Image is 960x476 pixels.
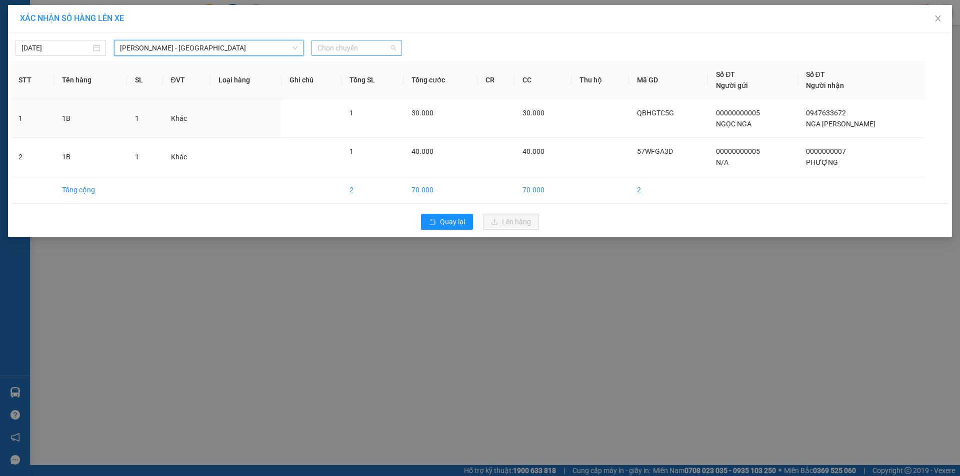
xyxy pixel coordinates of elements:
td: 2 [10,138,54,176]
td: 2 [341,176,403,204]
span: QBHGTC5G [637,109,674,117]
strong: (NHÀ XE [GEOGRAPHIC_DATA]) [43,18,138,25]
span: 30.000 [411,109,433,117]
span: Số ĐT [806,70,825,78]
td: Tổng cộng [54,176,127,204]
td: 70.000 [514,176,571,204]
span: Số 170 [PERSON_NAME], P8, Q11, [GEOGRAPHIC_DATA][PERSON_NAME] [4,53,69,77]
th: SL [127,61,163,99]
strong: HCM - ĐỊNH QUÁN - PHƯƠNG LÂM [46,27,135,33]
span: [STREET_ADDRESS] [76,62,129,68]
th: Ghi chú [281,61,341,99]
td: Khác [163,99,211,138]
span: Hồ Chí Minh - Đồng Nai [120,40,297,55]
span: 1 [135,114,139,122]
td: 1 [10,99,54,138]
span: 0947633672 [806,109,846,117]
span: rollback [429,218,436,226]
th: CC [514,61,571,99]
span: 00000000005 [716,147,760,155]
span: NGA [PERSON_NAME] [806,120,875,128]
td: 70.000 [403,176,477,204]
span: N/A [716,158,728,166]
td: 1B [54,138,127,176]
span: 57WFGA3D [637,147,673,155]
span: 1 [349,109,353,117]
th: STT [10,61,54,99]
span: Người nhận [806,81,844,89]
span: 40.000 [522,147,544,155]
td: Khác [163,138,211,176]
button: rollbackQuay lại [421,214,473,230]
span: Quay lại [440,216,465,227]
span: NGỌC NGA [716,120,751,128]
span: Chọn chuyến [317,40,396,55]
th: Mã GD [629,61,708,99]
span: 00000000005 [716,109,760,117]
button: Close [924,5,952,33]
span: 1 [135,153,139,161]
strong: NHÀ XE THUẬN HƯƠNG [38,5,143,16]
th: Loại hàng [210,61,281,99]
span: VP HCM [23,41,43,47]
span: XÁC NHẬN SỐ HÀNG LÊN XE [20,13,124,23]
th: Tổng SL [341,61,403,99]
th: CR [477,61,515,99]
span: Số ĐT [716,70,735,78]
span: 1 [349,147,353,155]
span: PHƯỢNG [806,158,838,166]
img: logo [6,7,31,32]
span: Người gửi [716,81,748,89]
th: Tên hàng [54,61,127,99]
button: uploadLên hàng [483,214,539,230]
td: 1B [54,99,127,138]
span: 0000000007 [806,147,846,155]
span: Trạm Km117 [99,41,131,47]
span: 40.000 [411,147,433,155]
th: Thu hộ [571,61,629,99]
th: Tổng cước [403,61,477,99]
span: VP Nhận: [76,41,99,47]
td: 2 [629,176,708,204]
span: VP Gửi: [4,41,23,47]
input: 13/09/2025 [21,42,91,53]
th: ĐVT [163,61,211,99]
span: 30.000 [522,109,544,117]
span: close [934,14,942,22]
span: down [292,45,298,51]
